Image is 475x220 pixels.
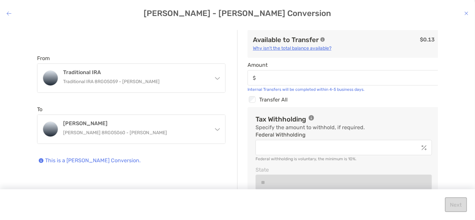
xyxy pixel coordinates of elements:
label: To [37,106,42,113]
img: Roth IRA [43,122,58,137]
img: Icon info [39,158,43,163]
img: icon tooltip [309,115,314,121]
input: Federal Withholdinginput icon [256,145,419,151]
span: Federal Withholding [256,132,432,138]
p: Traditional IRA 8RG05059 - [PERSON_NAME] [63,77,207,86]
p: Specify the amount to withhold, if required. [256,123,365,132]
span: Federal withholding is voluntary, the minimum is 10%. [256,157,356,161]
input: Amountinput icon [259,75,440,81]
div: Internal Transfers will be completed within 4-5 business days. [248,87,440,92]
h3: Tax Withholding [256,115,306,123]
h4: [PERSON_NAME] [63,120,207,127]
img: input icon [253,75,256,80]
label: From [37,55,50,61]
span: Amount [248,62,440,68]
p: Why isn't the total balance available? [253,44,331,52]
img: input icon [422,145,427,150]
label: State [256,167,269,173]
p: [PERSON_NAME] 8RG05060 - [PERSON_NAME] [63,129,207,137]
p: $0.13 [331,35,435,44]
div: Transfer All [248,95,440,104]
p: This is a [PERSON_NAME] Conversion. [45,157,141,165]
h3: Available to Transfer [253,36,319,44]
img: Traditional IRA [43,71,58,85]
h4: Traditional IRA [63,69,207,75]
